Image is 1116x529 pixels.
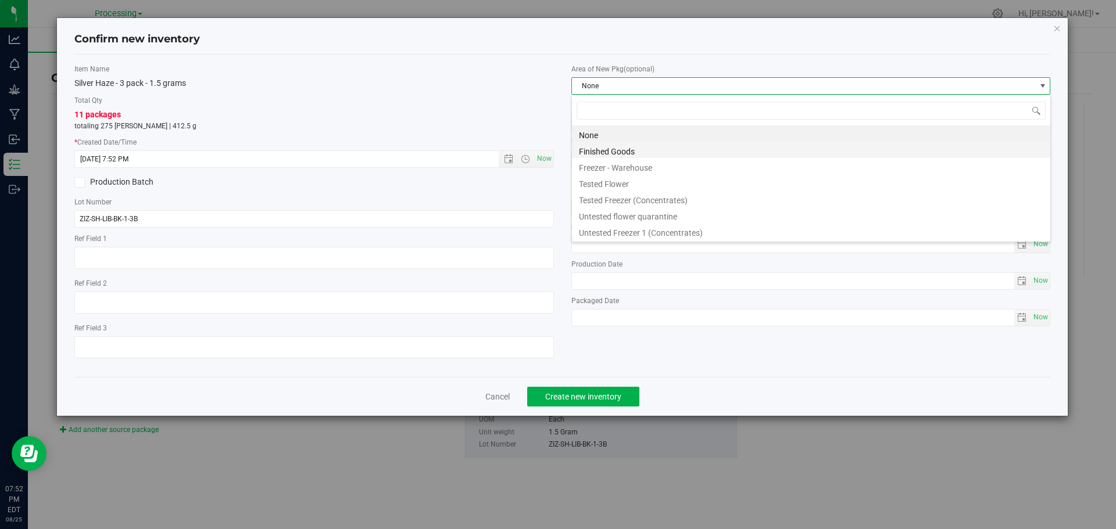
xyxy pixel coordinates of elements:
[74,121,554,131] p: totaling 275 [PERSON_NAME] | 412.5 g
[534,150,554,167] span: Set Current date
[1031,236,1050,253] span: select
[74,323,554,333] label: Ref Field 3
[1031,273,1050,289] span: select
[74,95,554,106] label: Total Qty
[1014,273,1031,289] span: select
[571,296,1051,306] label: Packaged Date
[74,278,554,289] label: Ref Field 2
[572,78,1036,94] span: None
[1031,309,1051,326] span: Set Current date
[74,197,554,207] label: Lot Number
[74,110,121,119] span: 11 packages
[74,137,554,147] label: Created Date/Time
[1031,310,1050,326] span: select
[571,64,1051,74] label: Area of New Pkg
[527,387,639,406] button: Create new inventory
[485,391,510,402] a: Cancel
[1031,272,1051,289] span: Set Current date
[516,154,535,164] span: Open the time view
[1031,236,1051,253] span: Set Current date
[499,154,518,164] span: Open the date view
[74,77,554,89] div: Silver Haze - 3 pack - 1.5 grams
[624,65,654,73] span: (optional)
[571,259,1051,269] label: Production Date
[74,233,554,244] label: Ref Field 1
[545,392,621,401] span: Create new inventory
[74,64,554,74] label: Item Name
[74,176,305,188] label: Production Batch
[74,32,200,47] h4: Confirm new inventory
[1014,236,1031,253] span: select
[1014,310,1031,326] span: select
[12,436,46,471] iframe: Resource center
